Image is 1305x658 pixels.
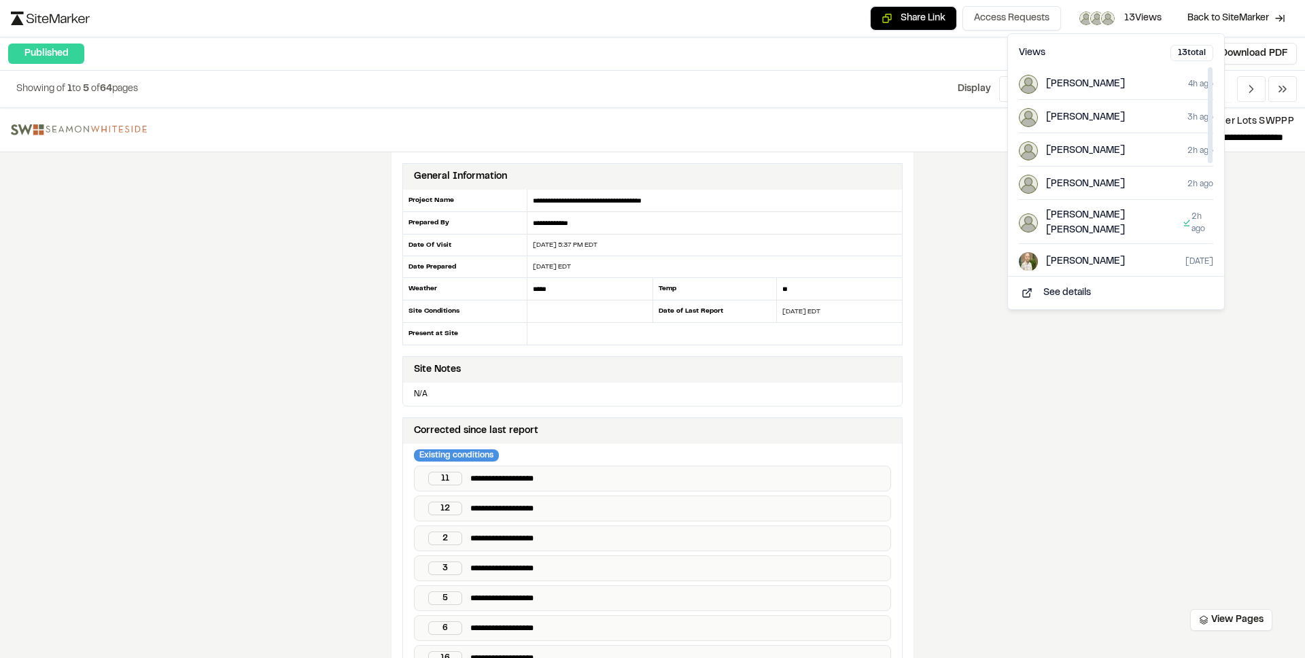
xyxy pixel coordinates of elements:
[414,169,507,184] div: General Information
[777,307,902,317] div: [DATE] EDT
[1200,43,1297,65] button: Download PDF
[1013,282,1219,304] button: See details
[1046,208,1179,238] span: [PERSON_NAME] [PERSON_NAME]
[1019,75,1038,94] img: Tara Scattergood
[428,472,462,485] div: 11
[402,190,527,212] div: Project Name
[428,621,462,635] div: 6
[1046,143,1125,158] span: [PERSON_NAME]
[1019,252,1038,271] img: Sinuhe Perez
[1221,46,1288,61] span: Download PDF
[999,76,1026,102] button: 5
[402,300,527,323] div: Site Conditions
[958,82,991,97] p: Display
[1019,108,1038,127] img: Foster Freeman
[1170,45,1213,61] div: 13 total
[1046,110,1125,125] span: [PERSON_NAME]
[428,502,462,515] div: 12
[1179,5,1294,31] a: Back to SiteMarker
[1046,177,1125,192] span: [PERSON_NAME]
[408,388,897,400] p: N/A
[527,262,902,272] div: [DATE] EDT
[1079,12,1093,25] img: Tara Scattergood
[1066,6,1173,31] button: Tara ScattergoodFoster FreemanMichael Sexton13Views
[1182,218,1191,228] span: Downloaded
[428,591,462,605] div: 5
[1191,211,1213,235] span: 2h ago
[652,278,778,300] div: Temp
[8,44,84,64] div: Published
[1190,609,1272,631] button: View Pages
[16,82,138,97] p: to of pages
[11,124,147,135] img: file
[11,12,90,25] img: logo-black-rebrand.svg
[1185,256,1213,268] span: [DATE]
[414,423,538,438] div: Corrected since last report
[1188,78,1213,90] span: 4h ago
[1090,12,1104,25] img: Foster Freeman
[414,449,499,462] div: Existing conditions
[83,85,89,93] span: 5
[1124,11,1162,26] span: 13 Views
[158,114,1294,129] p: Midtown 3B & 3C Builder Lots SWPPP
[1187,12,1269,25] span: Back to SiteMarker
[16,85,67,93] span: Showing of
[1101,12,1115,25] img: Michael Sexton
[428,532,462,545] div: 2
[402,278,527,300] div: Weather
[652,300,778,323] div: Date of Last Report
[1019,213,1038,232] img: Grant Justin Williams
[1187,145,1213,157] span: 2h ago
[1046,77,1125,92] span: [PERSON_NAME]
[1187,111,1213,124] span: 3h ago
[1187,178,1213,190] span: 2h ago
[1046,254,1125,269] span: [PERSON_NAME]
[402,212,527,235] div: Prepared By
[870,6,957,31] button: Copy share link
[402,235,527,256] div: Date Of Visit
[100,85,112,93] span: 64
[402,256,527,278] div: Date Prepared
[527,240,902,250] div: [DATE] 5:37 PM EDT
[414,362,461,377] div: Site Notes
[1019,175,1038,194] img: tony t
[1019,141,1038,160] img: Michael Sexton
[402,323,527,345] div: Present at Site
[962,6,1061,31] button: Access Requests
[67,85,72,93] span: 1
[1019,46,1045,60] h3: Views
[428,561,462,575] div: 3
